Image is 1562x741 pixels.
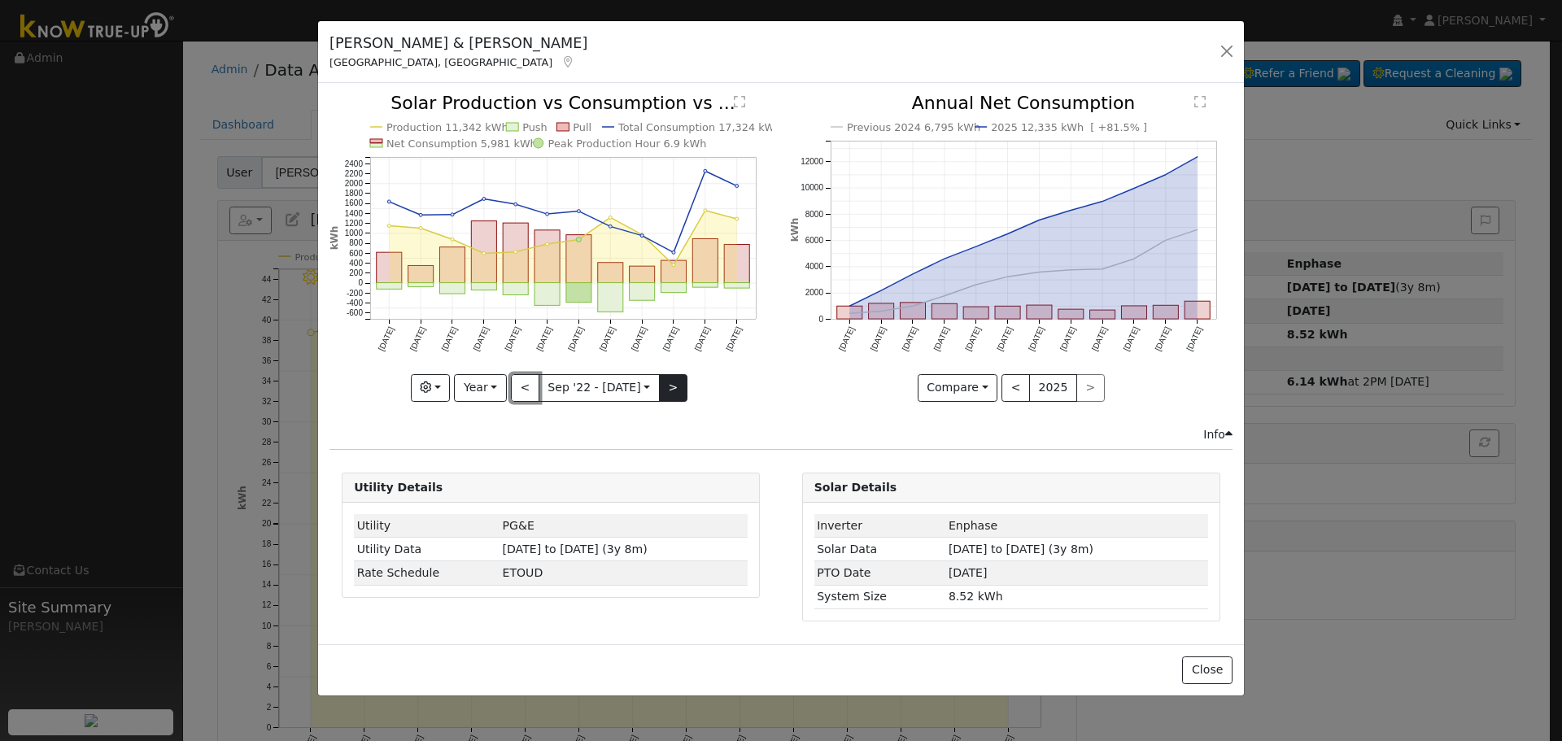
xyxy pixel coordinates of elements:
rect: onclick="" [725,283,750,289]
rect: onclick="" [1153,306,1178,320]
strong: Solar Details [814,481,897,494]
text: 2400 [345,159,364,168]
button: Sep '22 - [DATE] [539,374,660,402]
text: [DATE] [630,325,648,352]
td: PTO Date [814,561,946,585]
circle: onclick="" [451,238,454,242]
text: 2200 [345,169,364,178]
rect: onclick="" [472,283,497,290]
circle: onclick="" [735,185,739,188]
button: Year [454,374,506,402]
circle: onclick="" [419,227,422,230]
circle: onclick="" [546,213,549,216]
text: [DATE] [900,325,918,352]
span: [DATE] to [DATE] (3y 8m) [503,543,648,556]
rect: onclick="" [377,253,402,283]
text: [DATE] [1090,325,1109,352]
text: [DATE] [693,325,712,352]
circle: onclick="" [846,311,853,317]
button: < [511,374,539,402]
text: [DATE] [1121,325,1140,352]
text: [DATE] [377,325,395,352]
rect: onclick="" [630,283,655,301]
rect: onclick="" [868,303,893,319]
circle: onclick="" [482,252,486,255]
text: 2000 [805,289,823,298]
circle: onclick="" [846,303,853,310]
rect: onclick="" [995,307,1020,320]
rect: onclick="" [408,266,434,283]
rect: onclick="" [598,283,623,312]
circle: onclick="" [735,218,739,221]
div: Info [1203,426,1233,443]
circle: onclick="" [1067,267,1074,273]
text: -200 [347,289,363,298]
circle: onclick="" [941,256,948,263]
text: 0 [359,279,364,288]
text: 1400 [345,209,364,218]
td: Utility Data [354,538,500,561]
circle: onclick="" [704,170,707,173]
circle: onclick="" [910,303,916,310]
circle: onclick="" [1099,198,1106,205]
circle: onclick="" [609,225,613,229]
circle: onclick="" [1131,256,1137,263]
circle: onclick="" [972,244,979,251]
rect: onclick="" [534,283,560,306]
text: [DATE] [1027,325,1045,352]
circle: onclick="" [941,293,948,299]
text: [DATE] [837,325,856,352]
text: [DATE] [963,325,982,352]
circle: onclick="" [1004,231,1010,238]
circle: onclick="" [972,281,979,288]
circle: onclick="" [609,216,613,220]
circle: onclick="" [577,238,582,242]
td: Inverter [814,514,946,538]
rect: onclick="" [900,303,925,319]
circle: onclick="" [419,214,422,217]
text:  [1194,95,1206,108]
circle: onclick="" [1036,217,1042,224]
text:  [734,95,745,108]
rect: onclick="" [630,267,655,283]
span: ID: 2703537, authorized: 10/14/22 [949,519,997,532]
button: Compare [918,374,998,402]
h5: [PERSON_NAME] & [PERSON_NAME] [329,33,587,54]
rect: onclick="" [534,230,560,283]
text: 600 [349,249,363,258]
text: kWh [789,218,801,242]
circle: onclick="" [1036,269,1042,276]
text: Solar Production vs Consumption vs ... [390,93,735,113]
text: [DATE] [440,325,459,352]
circle: onclick="" [672,264,675,267]
rect: onclick="" [1058,310,1084,320]
text: 1000 [345,229,364,238]
rect: onclick="" [932,304,957,320]
text: 1800 [345,190,364,198]
text: Annual Net Consumption [911,93,1135,113]
circle: onclick="" [1131,185,1137,192]
td: Solar Data [814,538,946,561]
circle: onclick="" [546,243,549,246]
text: [DATE] [1185,325,1203,352]
text: 2025 12,335 kWh [ +81.5% ] [991,121,1147,133]
a: Map [561,55,575,68]
text: [DATE] [932,325,950,352]
circle: onclick="" [1194,154,1201,160]
text: 10000 [801,184,823,193]
text: 2000 [345,179,364,188]
text: [DATE] [725,325,744,352]
circle: onclick="" [640,233,644,237]
text: 8000 [805,210,823,219]
span: [DATE] [949,566,988,579]
span: 8.52 kWh [949,590,1003,603]
rect: onclick="" [1027,306,1052,320]
text: [DATE] [504,325,522,352]
rect: onclick="" [408,283,434,287]
text: Peak Production Hour 6.9 kWh [548,137,707,150]
text: [DATE] [1153,325,1171,352]
rect: onclick="" [661,261,687,284]
circle: onclick="" [578,210,581,213]
rect: onclick="" [566,235,591,283]
text: Total Consumption 17,324 kWh [617,121,782,133]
